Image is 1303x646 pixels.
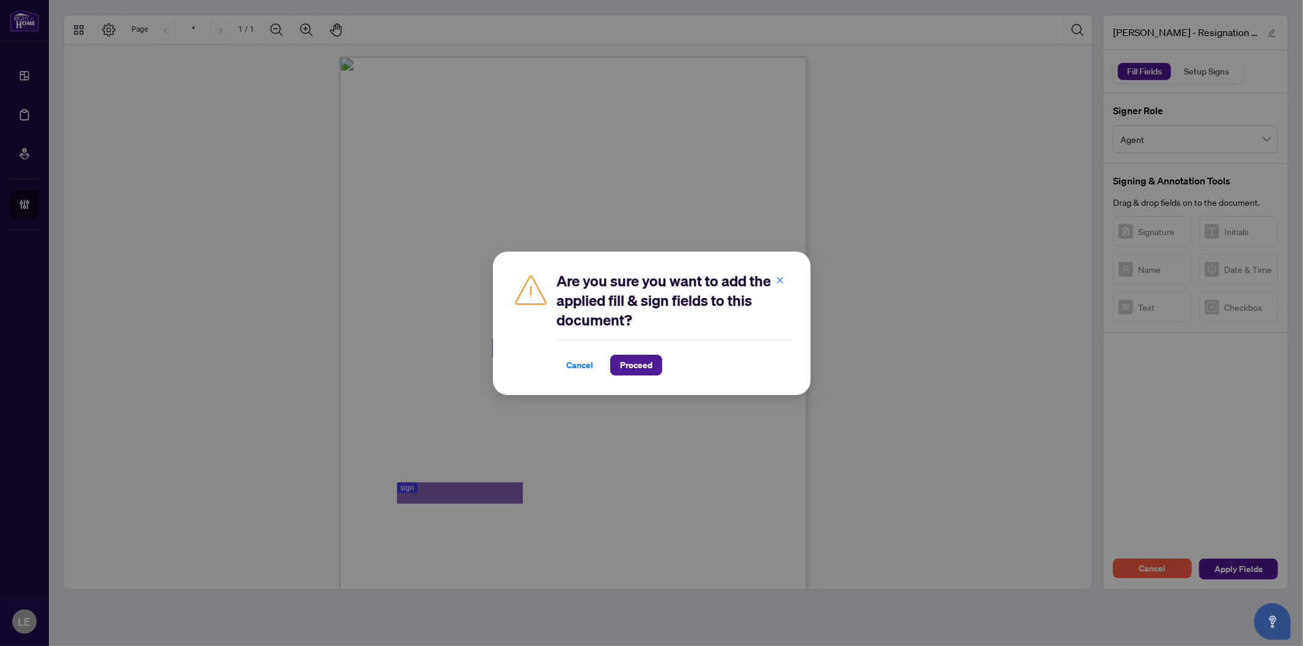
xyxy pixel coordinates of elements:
[557,355,603,376] button: Cancel
[776,275,784,284] span: close
[557,271,791,330] h2: Are you sure you want to add the applied fill & sign fields to this document?
[1254,603,1291,640] button: Open asap
[620,355,652,375] span: Proceed
[610,355,662,376] button: Proceed
[566,355,593,375] span: Cancel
